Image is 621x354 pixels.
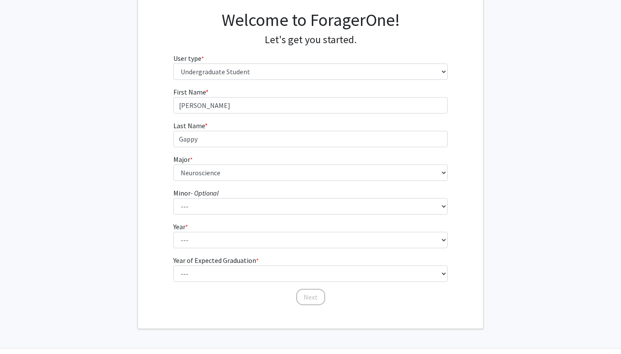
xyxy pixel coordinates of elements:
[173,188,219,198] label: Minor
[173,53,204,63] label: User type
[173,9,448,30] h1: Welcome to ForagerOne!
[191,189,219,197] i: - Optional
[296,289,325,305] button: Next
[173,34,448,46] h4: Let's get you started.
[173,121,205,130] span: Last Name
[173,88,206,96] span: First Name
[173,255,259,265] label: Year of Expected Graduation
[173,154,193,164] label: Major
[173,221,188,232] label: Year
[6,315,37,348] iframe: Chat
